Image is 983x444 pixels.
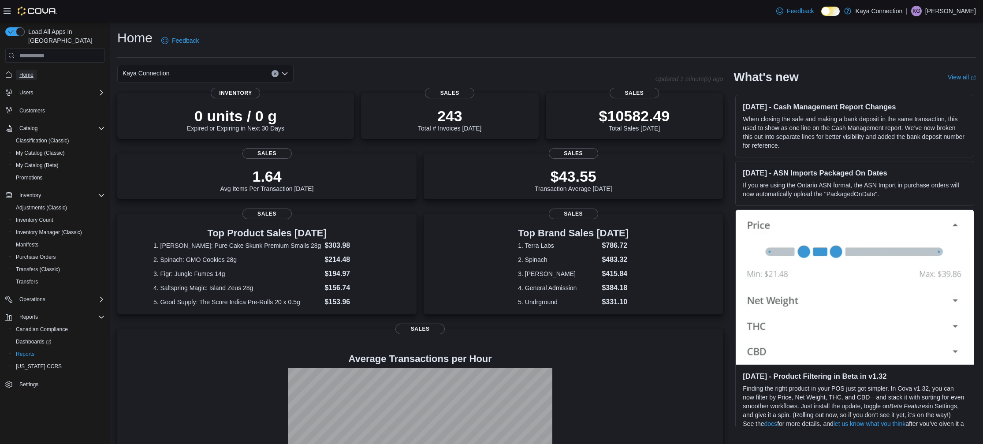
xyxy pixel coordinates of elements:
button: Reports [9,348,108,360]
button: Transfers (Classic) [9,263,108,276]
span: My Catalog (Beta) [16,162,59,169]
button: My Catalog (Beta) [9,159,108,172]
span: Manifests [16,241,38,248]
span: Inventory [16,190,105,201]
button: Users [16,87,37,98]
dd: $786.72 [602,240,629,251]
span: Catalog [19,125,37,132]
input: Dark Mode [821,7,840,16]
p: Updated 1 minute(s) ago [655,75,723,82]
span: Reports [19,313,38,321]
span: My Catalog (Beta) [12,160,105,171]
span: Inventory [19,192,41,199]
button: Operations [2,293,108,306]
dd: $153.96 [324,297,380,307]
div: Total # Invoices [DATE] [418,107,481,132]
button: Reports [2,311,108,323]
a: Inventory Count [12,215,57,225]
a: Classification (Classic) [12,135,73,146]
a: Feedback [158,32,202,49]
button: Classification (Classic) [9,134,108,147]
span: Inventory Manager (Classic) [12,227,105,238]
span: Manifests [12,239,105,250]
button: Adjustments (Classic) [9,201,108,214]
p: See the for more details, and after you’ve given it a try. [743,419,967,437]
button: Inventory Count [9,214,108,226]
h3: Top Brand Sales [DATE] [518,228,629,239]
a: Inventory Manager (Classic) [12,227,86,238]
span: Adjustments (Classic) [12,202,105,213]
span: Transfers (Classic) [16,266,60,273]
p: 1.64 [220,168,314,185]
dd: $303.98 [324,240,380,251]
span: Kaya Connection [123,68,170,78]
span: My Catalog (Classic) [12,148,105,158]
p: | [906,6,908,16]
span: Promotions [16,174,43,181]
button: Inventory Manager (Classic) [9,226,108,239]
span: Promotions [12,172,105,183]
a: Home [16,70,37,80]
h3: [DATE] - Product Filtering in Beta in v1.32 [743,372,967,381]
h3: [DATE] - Cash Management Report Changes [743,102,967,111]
span: Dashboards [12,336,105,347]
span: Users [19,89,33,96]
p: If you are using the Ontario ASN format, the ASN Import in purchase orders will now automatically... [743,181,967,198]
span: Washington CCRS [12,361,105,372]
span: Home [19,71,34,78]
a: Dashboards [12,336,55,347]
button: Customers [2,104,108,117]
a: Purchase Orders [12,252,60,262]
span: Operations [19,296,45,303]
dd: $331.10 [602,297,629,307]
span: KG [912,6,920,16]
button: Settings [2,378,108,391]
dt: 1. [PERSON_NAME]: Pure Cake Skunk Premium Smalls 28g [153,241,321,250]
a: Customers [16,105,48,116]
dd: $384.18 [602,283,629,293]
a: My Catalog (Beta) [12,160,62,171]
p: Finding the right product in your POS just got simpler. In Cova v1.32, you can now filter by Pric... [743,384,967,419]
span: Purchase Orders [12,252,105,262]
span: Inventory Count [16,216,53,224]
img: Cova [18,7,57,15]
button: Purchase Orders [9,251,108,263]
a: Dashboards [9,336,108,348]
button: Home [2,68,108,81]
button: [US_STATE] CCRS [9,360,108,373]
p: 243 [418,107,481,125]
a: Settings [16,379,42,390]
span: Load All Apps in [GEOGRAPHIC_DATA] [25,27,105,45]
span: Adjustments (Classic) [16,204,67,211]
dt: 2. Spinach [518,255,598,264]
h2: What's new [734,70,798,84]
span: Operations [16,294,105,305]
span: Classification (Classic) [12,135,105,146]
button: Catalog [16,123,41,134]
span: Canadian Compliance [12,324,105,335]
span: Classification (Classic) [16,137,69,144]
dd: $156.74 [324,283,380,293]
button: Inventory [16,190,45,201]
button: Manifests [9,239,108,251]
span: Settings [19,381,38,388]
dt: 4. Saltspring Magic: Island Zeus 28g [153,284,321,292]
dt: 5. Undrground [518,298,598,306]
p: $10582.49 [599,107,670,125]
a: [US_STATE] CCRS [12,361,65,372]
button: My Catalog (Classic) [9,147,108,159]
span: Customers [19,107,45,114]
p: 0 units / 0 g [187,107,284,125]
button: Users [2,86,108,99]
span: Reports [16,351,34,358]
button: Promotions [9,172,108,184]
span: Catalog [16,123,105,134]
div: Keyana Graham [911,6,922,16]
button: Catalog [2,122,108,134]
span: Sales [242,148,292,159]
svg: External link [971,75,976,81]
span: [US_STATE] CCRS [16,363,62,370]
div: Total Sales [DATE] [599,107,670,132]
span: Sales [610,88,659,98]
